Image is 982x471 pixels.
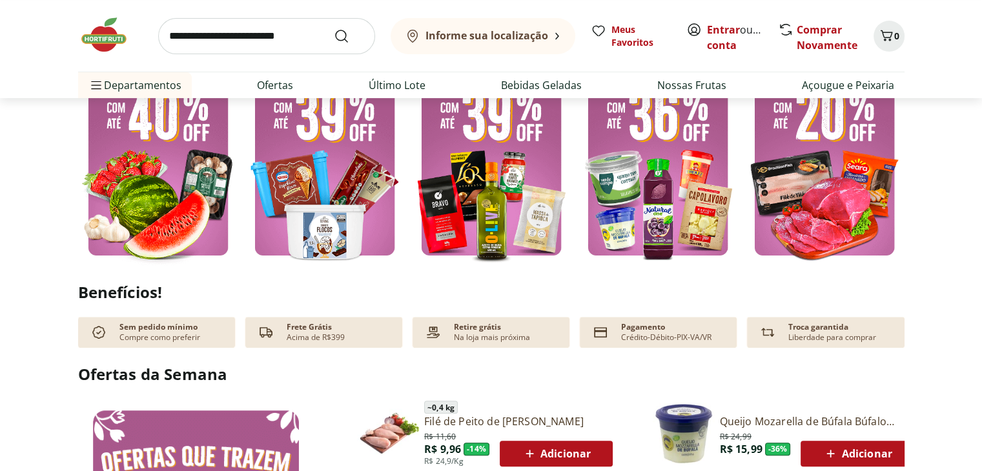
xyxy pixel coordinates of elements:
[425,28,548,43] b: Informe sua localização
[424,414,613,428] a: Filé de Peito de [PERSON_NAME]
[357,403,419,465] img: Filé de Peito de Frango Resfriado
[757,322,778,343] img: Devolução
[454,332,530,343] p: Na loja mais próxima
[78,363,905,385] h2: Ofertas da Semana
[424,429,456,442] span: R$ 11,60
[78,283,905,301] h2: Benefícios!
[245,52,405,265] img: sorvete
[707,23,778,52] a: Criar conta
[158,18,375,54] input: search
[464,443,489,456] span: - 14 %
[454,322,501,332] p: Retire grátis
[391,18,575,54] button: Informe sua localização
[501,77,582,93] a: Bebidas Geladas
[707,22,764,53] span: ou
[720,442,762,456] span: R$ 15,99
[119,332,200,343] p: Compre como preferir
[720,429,752,442] span: R$ 24,99
[88,70,181,101] span: Departamentos
[611,23,671,49] span: Meus Favoritos
[591,23,671,49] a: Meus Favoritos
[823,446,892,461] span: Adicionar
[874,21,905,52] button: Carrinho
[657,77,726,93] a: Nossas Frutas
[801,441,914,466] button: Adicionar
[590,322,611,343] img: card
[707,23,740,37] a: Entrar
[522,446,591,461] span: Adicionar
[788,332,876,343] p: Liberdade para comprar
[256,322,276,343] img: truck
[744,52,905,265] img: açougue
[423,322,444,343] img: payment
[424,456,464,466] span: R$ 24,9/Kg
[720,414,914,428] a: Queijo Mozarella de Búfala Búfalo Dourado 150g
[334,28,365,44] button: Submit Search
[78,15,143,54] img: Hortifruti
[287,332,345,343] p: Acima de R$399
[500,441,613,466] button: Adicionar
[369,77,425,93] a: Último Lote
[411,52,571,265] img: mercearia
[88,322,109,343] img: check
[765,443,791,456] span: - 36 %
[424,442,461,456] span: R$ 9,96
[621,332,711,343] p: Crédito-Débito-PIX-VA/VR
[653,403,715,465] img: Queijo Mozarella de Búfala Búfalo Dourado 150g
[788,322,848,332] p: Troca garantida
[621,322,665,332] p: Pagamento
[424,401,458,414] span: ~ 0,4 kg
[257,77,293,93] a: Ofertas
[578,52,738,265] img: resfriados
[797,23,857,52] a: Comprar Novamente
[78,52,238,265] img: feira
[287,322,332,332] p: Frete Grátis
[88,70,104,101] button: Menu
[119,322,198,332] p: Sem pedido mínimo
[802,77,894,93] a: Açougue e Peixaria
[894,30,899,42] span: 0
